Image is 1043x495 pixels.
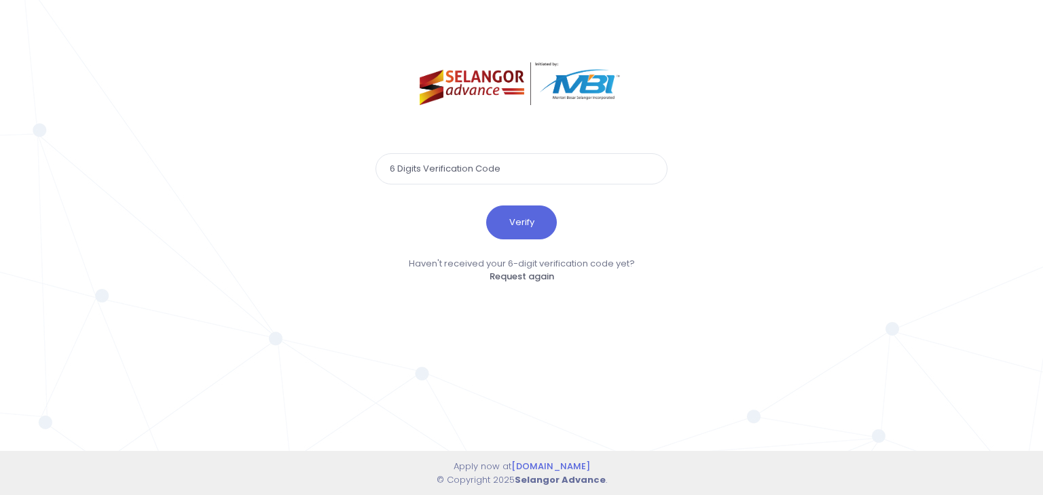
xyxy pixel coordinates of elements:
span: Haven't received your 6-digit verification code yet? [409,257,635,270]
strong: Selangor Advance [515,473,606,486]
button: Verify [486,205,557,239]
a: [DOMAIN_NAME] [511,460,590,473]
img: selangor-advance.png [420,62,624,105]
a: Request again [490,270,554,283]
input: 6 Digits Verification Code [376,153,667,184]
